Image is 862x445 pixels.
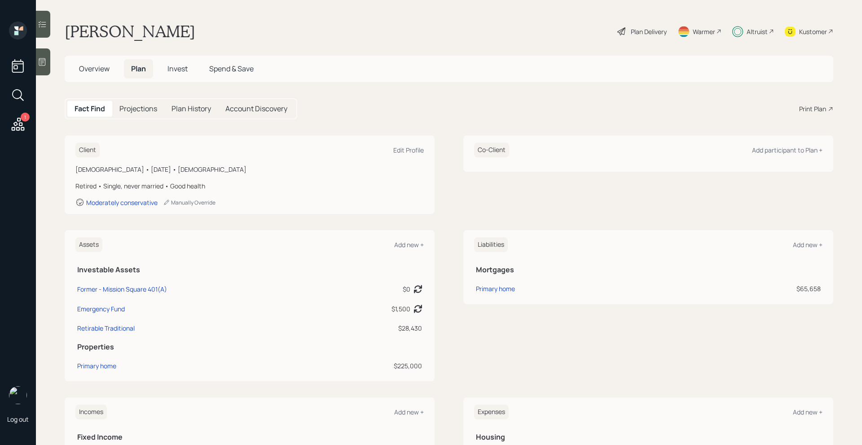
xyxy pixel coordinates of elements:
div: Primary home [476,284,515,293]
div: 1 [21,113,30,122]
h5: Fact Find [75,105,105,113]
div: Add new + [394,408,424,416]
h6: Expenses [474,405,509,419]
div: Print Plan [799,104,826,113]
div: $65,658 [687,284,821,293]
div: Altruist [747,27,768,36]
img: michael-russo-headshot.png [9,386,27,404]
div: Retired • Single, never married • Good health [75,181,424,191]
div: $1,500 [391,304,410,314]
div: Edit Profile [393,146,424,154]
h6: Assets [75,237,102,252]
div: Add new + [394,240,424,249]
div: Moderately conservative [86,198,158,207]
h5: Properties [77,343,422,351]
div: Former - Mission Square 401(A) [77,284,167,294]
div: Emergency Fund [77,304,125,314]
div: Add new + [793,240,822,249]
div: Plan Delivery [631,27,667,36]
div: Add new + [793,408,822,416]
div: Retirable Traditional [77,323,135,333]
span: Plan [131,64,146,74]
h5: Investable Assets [77,266,422,274]
h5: Housing [476,433,821,441]
div: Primary home [77,361,116,371]
span: Overview [79,64,110,74]
span: Invest [167,64,188,74]
h5: Projections [119,105,157,113]
h6: Incomes [75,405,107,419]
div: $225,000 [332,361,422,371]
div: Manually Override [163,199,215,206]
h6: Liabilities [474,237,508,252]
h5: Account Discovery [225,105,287,113]
div: [DEMOGRAPHIC_DATA] • [DATE] • [DEMOGRAPHIC_DATA] [75,165,424,174]
div: Kustomer [799,27,827,36]
div: $28,430 [332,323,422,333]
h5: Plan History [172,105,211,113]
div: $0 [403,284,410,294]
h6: Client [75,143,100,157]
h5: Mortgages [476,266,821,274]
span: Spend & Save [209,64,254,74]
div: Log out [7,415,29,423]
div: Warmer [693,27,715,36]
h5: Fixed Income [77,433,422,441]
h1: [PERSON_NAME] [65,22,195,41]
div: Add participant to Plan + [752,146,822,154]
h6: Co-Client [474,143,509,157]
